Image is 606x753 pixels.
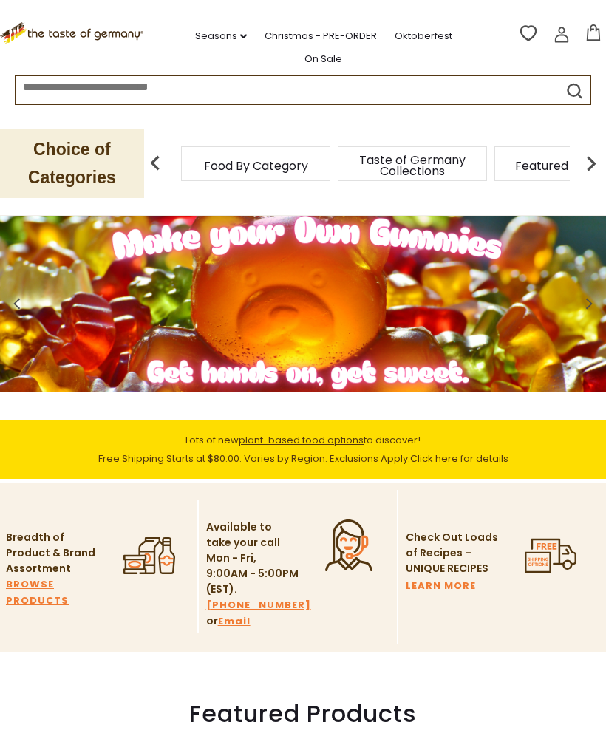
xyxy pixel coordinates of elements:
[140,149,170,178] img: previous arrow
[576,149,606,178] img: next arrow
[410,452,508,466] a: Click here for details
[406,530,498,576] p: Check Out Loads of Recipes – UNIQUE RECIPES
[395,28,452,44] a: Oktoberfest
[98,433,508,466] span: Lots of new to discover! Free Shipping Starts at $80.00. Varies by Region. Exclusions Apply.
[206,597,311,613] a: [PHONE_NUMBER]
[406,578,476,594] a: LEARN MORE
[304,51,342,67] a: On Sale
[204,160,308,171] a: Food By Category
[195,28,247,44] a: Seasons
[6,576,98,609] a: BROWSE PRODUCTS
[239,433,364,447] a: plant-based food options
[218,613,251,630] a: Email
[6,530,98,576] p: Breadth of Product & Brand Assortment
[353,154,471,177] a: Taste of Germany Collections
[265,28,377,44] a: Christmas - PRE-ORDER
[206,519,299,630] p: Available to take your call Mon - Fri, 9:00AM - 5:00PM (EST). or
